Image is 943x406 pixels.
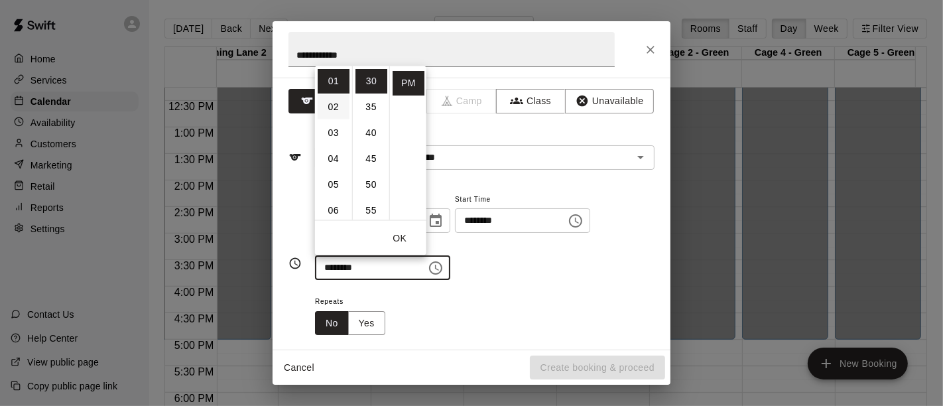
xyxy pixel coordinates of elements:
li: 4 hours [318,146,349,170]
button: Open [631,148,650,167]
button: Choose time, selected time is 1:00 PM [562,208,589,234]
button: Cancel [278,356,320,380]
li: 5 hours [318,172,349,196]
ul: Select hours [315,66,352,220]
button: No [315,311,349,336]
button: Unavailable [565,89,654,113]
li: PM [393,70,424,95]
span: Repeats [315,293,396,311]
button: Choose time, selected time is 1:30 PM [422,255,449,281]
li: AM [393,44,424,69]
li: 3 hours [318,120,349,145]
li: 2 hours [318,94,349,119]
li: 50 minutes [355,172,387,196]
button: OK [379,226,421,250]
li: 6 hours [318,198,349,222]
li: 55 minutes [355,198,387,222]
div: outlined button group [315,311,385,336]
span: Start Time [455,191,590,209]
li: 40 minutes [355,120,387,145]
button: Rental [288,89,358,113]
svg: Service [288,151,302,164]
ul: Select minutes [352,66,389,220]
span: Camps can only be created in the Services page [427,89,497,113]
button: Yes [348,311,385,336]
ul: Select meridiem [389,66,426,220]
button: Close [639,38,662,62]
li: 1 hours [318,68,349,93]
li: 45 minutes [355,146,387,170]
button: Class [496,89,566,113]
li: 25 minutes [355,42,387,67]
button: Choose date, selected date is Aug 13, 2025 [422,208,449,234]
li: 30 minutes [355,68,387,93]
svg: Timing [288,257,302,270]
li: 35 minutes [355,94,387,119]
